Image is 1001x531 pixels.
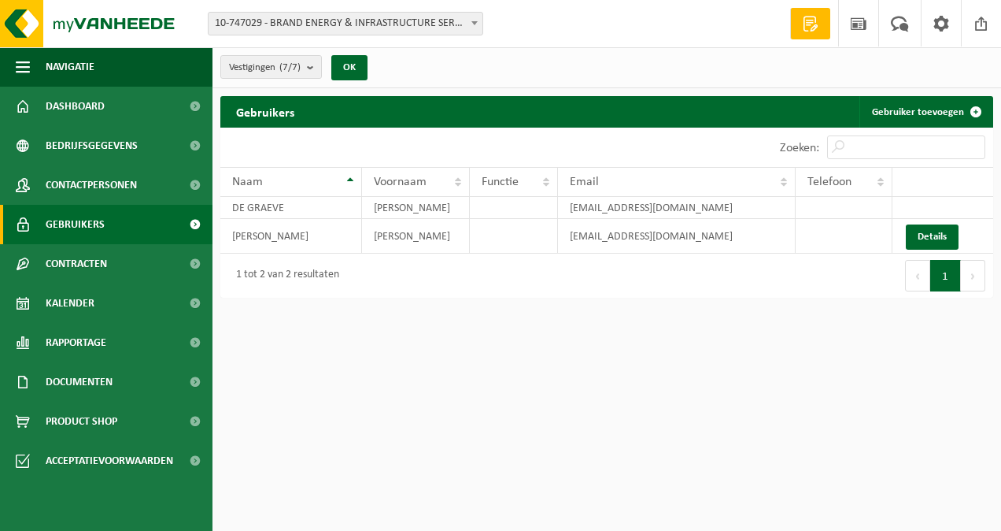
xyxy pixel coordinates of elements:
[906,225,959,250] a: Details
[228,262,339,290] div: 1 tot 2 van 2 resultaten
[780,142,819,154] label: Zoeken:
[46,126,138,165] span: Bedrijfsgegevens
[220,96,310,127] h2: Gebruikers
[220,197,362,219] td: DE GRAEVE
[46,362,113,402] span: Documenten
[374,176,427,188] span: Voornaam
[905,260,930,291] button: Previous
[279,62,301,72] count: (7/7)
[961,260,985,291] button: Next
[46,441,173,481] span: Acceptatievoorwaarden
[46,402,117,441] span: Product Shop
[807,176,851,188] span: Telefoon
[46,244,107,284] span: Contracten
[558,197,796,219] td: [EMAIL_ADDRESS][DOMAIN_NAME]
[46,205,105,244] span: Gebruikers
[362,219,470,254] td: [PERSON_NAME]
[46,284,94,323] span: Kalender
[220,219,362,254] td: [PERSON_NAME]
[930,260,961,291] button: 1
[859,96,992,128] a: Gebruiker toevoegen
[229,56,301,80] span: Vestigingen
[209,13,482,35] span: 10-747029 - BRAND ENERGY & INFRASTRUCTURE SERVICES NV - ANTWERPEN
[46,47,94,87] span: Navigatie
[220,55,322,79] button: Vestigingen(7/7)
[362,197,470,219] td: [PERSON_NAME]
[46,165,137,205] span: Contactpersonen
[232,176,263,188] span: Naam
[208,12,483,35] span: 10-747029 - BRAND ENERGY & INFRASTRUCTURE SERVICES NV - ANTWERPEN
[331,55,368,80] button: OK
[570,176,599,188] span: Email
[558,219,796,254] td: [EMAIL_ADDRESS][DOMAIN_NAME]
[46,87,105,126] span: Dashboard
[482,176,519,188] span: Functie
[46,323,106,362] span: Rapportage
